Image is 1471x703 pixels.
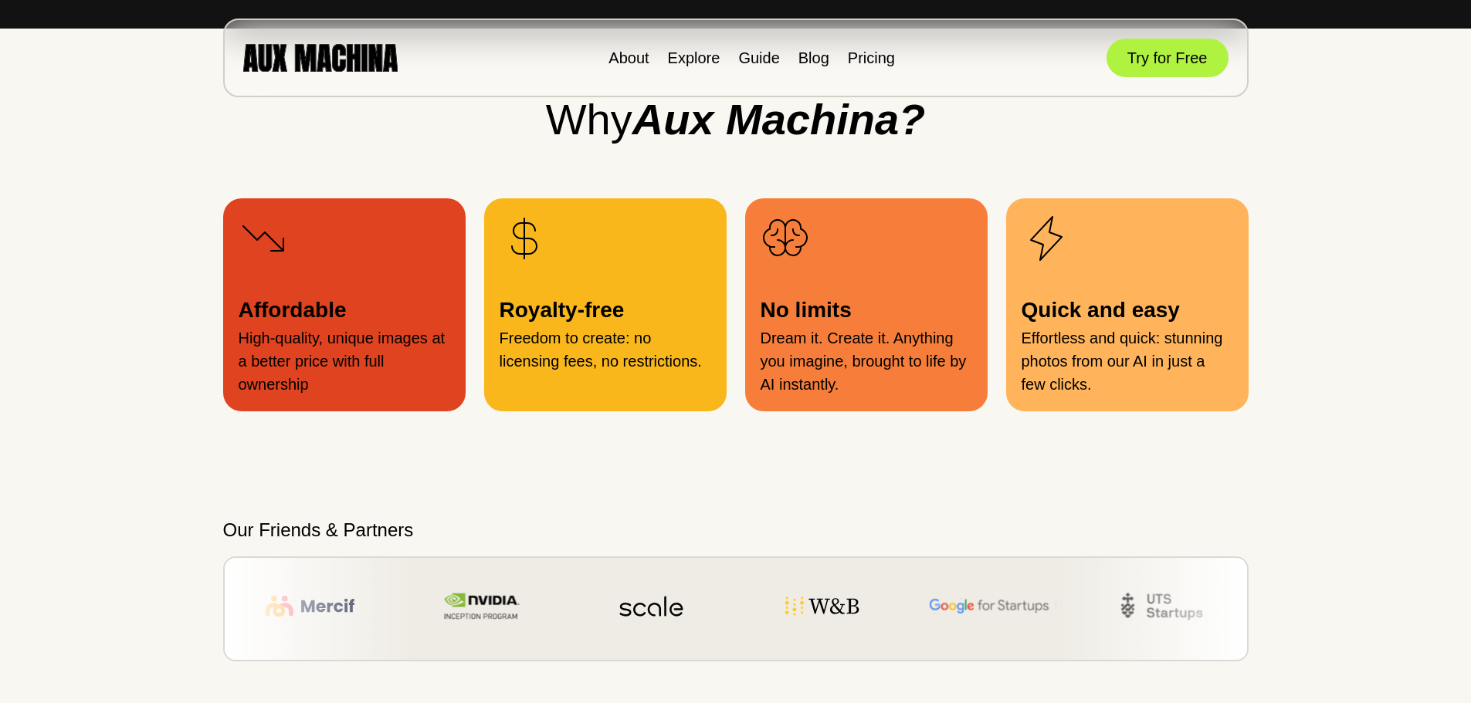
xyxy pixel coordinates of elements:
p: Freedom to create: no licensing fees, no restrictions. [500,326,711,373]
p: Dream it. Create it. Anything you imagine, brought to life by AI instantly. [761,326,972,396]
img: Cheeper [1022,214,1071,263]
p: Our Friends & Partners [223,516,1249,544]
a: Explore [668,49,720,66]
h2: Why [223,87,1249,152]
a: About [608,49,649,66]
img: NVidia Inception [395,583,566,630]
img: Cheeper [500,214,549,263]
button: Try for Free [1107,39,1229,77]
i: Aux Machina? [632,95,926,144]
img: Weights & Biases [737,583,907,630]
p: Effortless and quick: stunning photos from our AI in just a few clicks. [1022,326,1233,396]
img: AUX MACHINA [243,44,398,71]
img: Google for Startups [907,583,1078,630]
p: High-quality, unique images at a better price with full ownership [239,326,450,396]
img: Cheeper [761,214,810,263]
a: Guide [738,49,779,66]
p: No limits [761,294,972,326]
a: Blog [798,49,829,66]
p: Royalty-free [500,294,711,326]
p: Quick and easy [1022,294,1233,326]
p: Affordable [239,294,450,326]
img: Cheeper [239,214,288,263]
a: Pricing [848,49,895,66]
img: Scale AI [566,583,737,630]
